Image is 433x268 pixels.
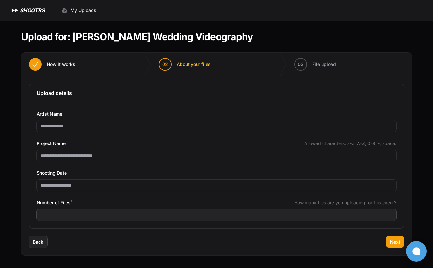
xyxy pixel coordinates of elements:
[390,239,400,245] span: Next
[29,236,47,248] button: Back
[33,239,43,245] span: Back
[406,241,427,262] button: Open chat window
[21,53,83,76] button: How it works
[37,110,62,118] span: Artist Name
[37,199,72,207] span: Number of Files
[304,140,396,147] span: Allowed characters: a-z, A-Z, 0-9, -, space.
[162,61,168,68] span: 02
[386,236,404,248] button: Next
[37,89,396,97] h3: Upload details
[57,5,100,16] a: My Uploads
[151,53,218,76] button: 02 About your files
[20,6,45,14] h1: SHOOTRS
[298,61,304,68] span: 03
[37,140,66,147] span: Project Name
[21,31,253,42] h1: Upload for: [PERSON_NAME] Wedding Videography
[10,6,45,14] a: SHOOTRS SHOOTRS
[47,61,75,68] span: How it works
[287,53,344,76] button: 03 File upload
[10,6,20,14] img: SHOOTRS
[312,61,336,68] span: File upload
[70,7,96,14] span: My Uploads
[37,169,67,177] span: Shooting Date
[294,199,396,206] span: How many files are you uploading for this event?
[177,61,211,68] span: About your files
